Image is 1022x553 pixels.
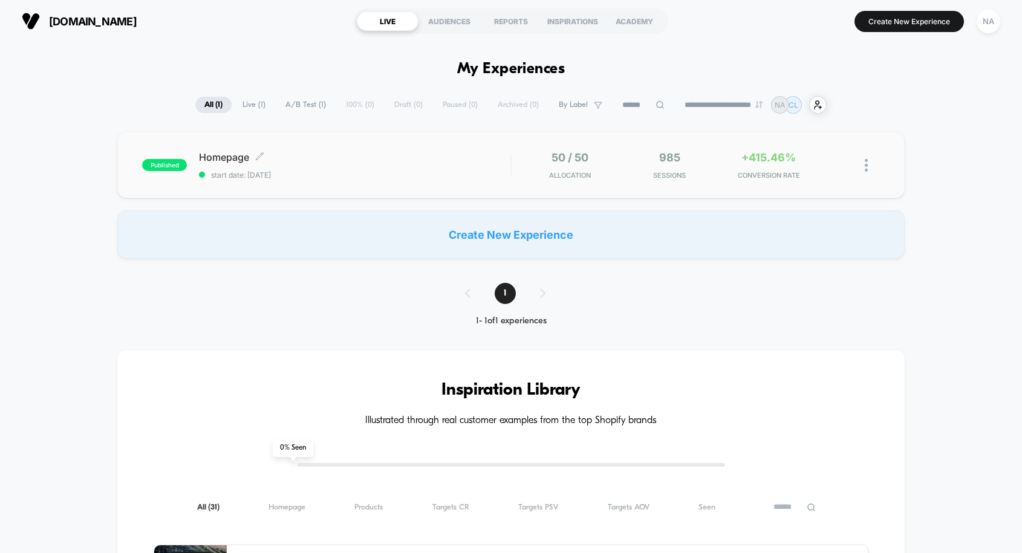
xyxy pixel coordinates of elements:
div: LIVE [357,11,418,31]
span: 985 [659,151,680,164]
p: NA [775,100,785,109]
button: NA [973,9,1004,34]
span: 50 / 50 [552,151,588,164]
span: Seen [698,503,715,512]
div: 1 - 1 of 1 experiences [453,316,570,326]
div: INSPIRATIONS [542,11,604,31]
span: CONVERSION RATE [722,171,815,179]
img: close [865,159,868,172]
div: ACADEMY [604,11,665,31]
span: By Label [559,100,588,109]
span: Allocation [549,171,591,179]
span: A/B Test ( 1 ) [276,97,335,113]
div: AUDIENCES [418,11,480,31]
span: Targets AOV [608,503,649,512]
span: +415.46% [741,151,796,164]
span: Targets PSV [518,503,558,512]
p: CL [789,100,798,109]
img: Visually logo [22,12,40,30]
span: Products [354,503,383,512]
h4: Illustrated through real customer examples from the top Shopify brands [154,415,868,427]
span: Homepage [199,151,510,163]
div: NA [977,10,1000,33]
span: All ( 1 ) [195,97,232,113]
span: Sessions [623,171,716,179]
span: 0 % Seen [273,439,313,457]
h3: Inspiration Library [154,381,868,400]
div: Create New Experience [117,210,904,259]
span: Live ( 1 ) [233,97,275,113]
span: Homepage [269,503,305,512]
h1: My Experiences [457,60,565,78]
img: end [755,101,763,108]
span: [DOMAIN_NAME] [49,15,137,28]
span: ( 31 ) [208,503,220,511]
span: start date: [DATE] [199,170,510,179]
span: Targets CR [432,503,469,512]
div: REPORTS [480,11,542,31]
button: Create New Experience [854,11,964,32]
span: published [142,159,187,171]
span: 1 [495,283,516,304]
button: [DOMAIN_NAME] [18,11,140,31]
span: All [197,503,220,512]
